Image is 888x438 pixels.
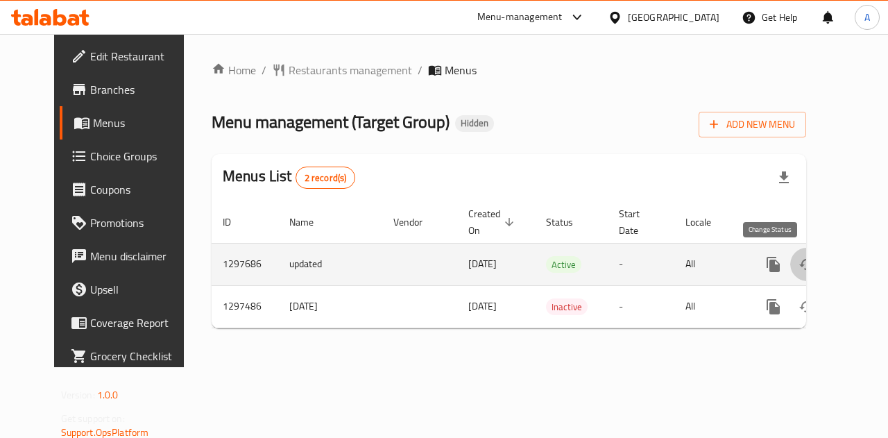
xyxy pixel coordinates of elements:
[767,161,801,194] div: Export file
[93,115,191,131] span: Menus
[864,10,870,25] span: A
[278,285,382,328] td: [DATE]
[61,386,95,404] span: Version:
[60,73,203,106] a: Branches
[90,181,191,198] span: Coupons
[90,148,191,165] span: Choice Groups
[418,62,422,78] li: /
[60,173,203,206] a: Coupons
[289,214,332,230] span: Name
[546,256,581,273] div: Active
[60,206,203,239] a: Promotions
[90,214,191,231] span: Promotions
[393,214,441,230] span: Vendor
[289,62,412,78] span: Restaurants management
[455,115,494,132] div: Hidden
[90,281,191,298] span: Upsell
[97,386,119,404] span: 1.0.0
[674,285,746,328] td: All
[262,62,266,78] li: /
[60,273,203,306] a: Upsell
[60,239,203,273] a: Menu disclaimer
[212,62,806,78] nav: breadcrumb
[628,10,719,25] div: [GEOGRAPHIC_DATA]
[90,248,191,264] span: Menu disclaimer
[757,248,790,281] button: more
[212,62,256,78] a: Home
[90,314,191,331] span: Coverage Report
[61,410,125,428] span: Get support on:
[296,171,355,185] span: 2 record(s)
[212,285,278,328] td: 1297486
[619,205,658,239] span: Start Date
[710,116,795,133] span: Add New Menu
[90,48,191,65] span: Edit Restaurant
[272,62,412,78] a: Restaurants management
[296,167,356,189] div: Total records count
[90,348,191,364] span: Grocery Checklist
[757,290,790,323] button: more
[60,306,203,339] a: Coverage Report
[546,257,581,273] span: Active
[60,140,203,173] a: Choice Groups
[468,297,497,315] span: [DATE]
[546,214,591,230] span: Status
[699,112,806,137] button: Add New Menu
[223,166,355,189] h2: Menus List
[468,255,497,273] span: [DATE]
[790,290,823,323] button: Change Status
[278,243,382,285] td: updated
[685,214,729,230] span: Locale
[546,299,588,315] span: Inactive
[60,339,203,373] a: Grocery Checklist
[674,243,746,285] td: All
[608,285,674,328] td: -
[468,205,518,239] span: Created On
[90,81,191,98] span: Branches
[445,62,477,78] span: Menus
[477,9,563,26] div: Menu-management
[546,298,588,315] div: Inactive
[212,243,278,285] td: 1297686
[608,243,674,285] td: -
[212,106,450,137] span: Menu management ( Target Group )
[60,40,203,73] a: Edit Restaurant
[223,214,249,230] span: ID
[455,117,494,129] span: Hidden
[60,106,203,140] a: Menus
